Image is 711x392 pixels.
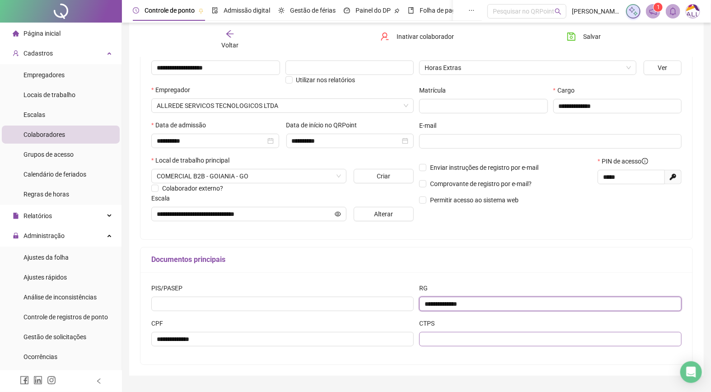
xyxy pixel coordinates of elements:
[430,196,519,204] span: Permitir acesso ao sistema web
[278,7,285,14] span: sun
[23,212,52,219] span: Relatórios
[224,7,270,14] span: Admissão digital
[133,7,139,14] span: clock-circle
[225,29,234,38] span: arrow-left
[419,283,434,293] label: RG
[151,85,196,95] label: Empregador
[657,4,660,10] span: 1
[151,120,212,130] label: Data de admissão
[649,7,657,15] span: notification
[686,5,700,18] img: 75003
[419,121,442,131] label: E-mail
[567,32,576,41] span: save
[212,7,218,14] span: file-done
[374,29,461,44] button: Inativar colaborador
[145,7,195,14] span: Controle de ponto
[151,254,682,265] h5: Documentos principais
[23,30,61,37] span: Página inicial
[374,209,393,219] span: Alterar
[419,318,440,328] label: CTPS
[290,7,336,14] span: Gestão de férias
[394,8,400,14] span: pushpin
[286,120,363,130] label: Data de início no QRPoint
[23,151,74,158] span: Grupos de acesso
[555,8,561,15] span: search
[23,294,97,301] span: Análise de inconsistências
[20,376,29,385] span: facebook
[162,185,223,192] span: Colaborador externo?
[354,207,414,221] button: Alterar
[23,274,67,281] span: Ajustes rápidos
[468,7,475,14] span: ellipsis
[13,30,19,37] span: home
[642,158,648,164] span: info-circle
[669,7,677,15] span: bell
[157,169,341,183] span: COMERCIAL B2B - GOIANIA - GO
[23,254,69,261] span: Ajustes da folha
[151,155,235,165] label: Local de trabalho principal
[151,283,188,293] label: PIS/PASEP
[23,131,65,138] span: Colaboradores
[47,376,56,385] span: instagram
[344,7,350,14] span: dashboard
[583,32,601,42] span: Salvar
[354,169,414,183] button: Criar
[430,164,538,171] span: Enviar instruções de registro por e-mail
[377,171,390,181] span: Criar
[628,6,638,16] img: sparkle-icon.fc2bf0ac1784a2077858766a79e2daf3.svg
[419,85,452,95] label: Matrícula
[553,85,580,95] label: Cargo
[33,376,42,385] span: linkedin
[13,213,19,219] span: file
[296,76,355,84] span: Utilizar nos relatórios
[151,193,176,203] label: Escala
[23,50,53,57] span: Cadastros
[654,3,663,12] sup: 1
[23,111,45,118] span: Escalas
[644,61,682,75] button: Ver
[335,211,341,217] span: eye
[151,318,169,328] label: CPF
[23,333,86,341] span: Gestão de solicitações
[397,32,454,42] span: Inativar colaborador
[23,191,69,198] span: Regras de horas
[658,63,668,73] span: Ver
[355,7,391,14] span: Painel do DP
[23,171,86,178] span: Calendário de feriados
[380,32,389,41] span: user-delete
[13,233,19,239] span: lock
[157,99,408,112] span: ALLREDE SERVICOS TECNOLOGICOS LTDA
[680,361,702,383] div: Open Intercom Messenger
[23,353,57,360] span: Ocorrências
[198,8,204,14] span: pushpin
[602,156,648,166] span: PIN de acesso
[23,232,65,239] span: Administração
[420,7,477,14] span: Folha de pagamento
[23,313,108,321] span: Controle de registros de ponto
[560,29,608,44] button: Salvar
[425,61,631,75] span: Horas Extras
[23,71,65,79] span: Empregadores
[408,7,414,14] span: book
[572,6,621,16] span: [PERSON_NAME] - ALLREDE
[13,50,19,56] span: user-add
[23,91,75,98] span: Locais de trabalho
[96,378,102,384] span: left
[430,180,532,187] span: Comprovante de registro por e-mail?
[221,42,239,49] span: Voltar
